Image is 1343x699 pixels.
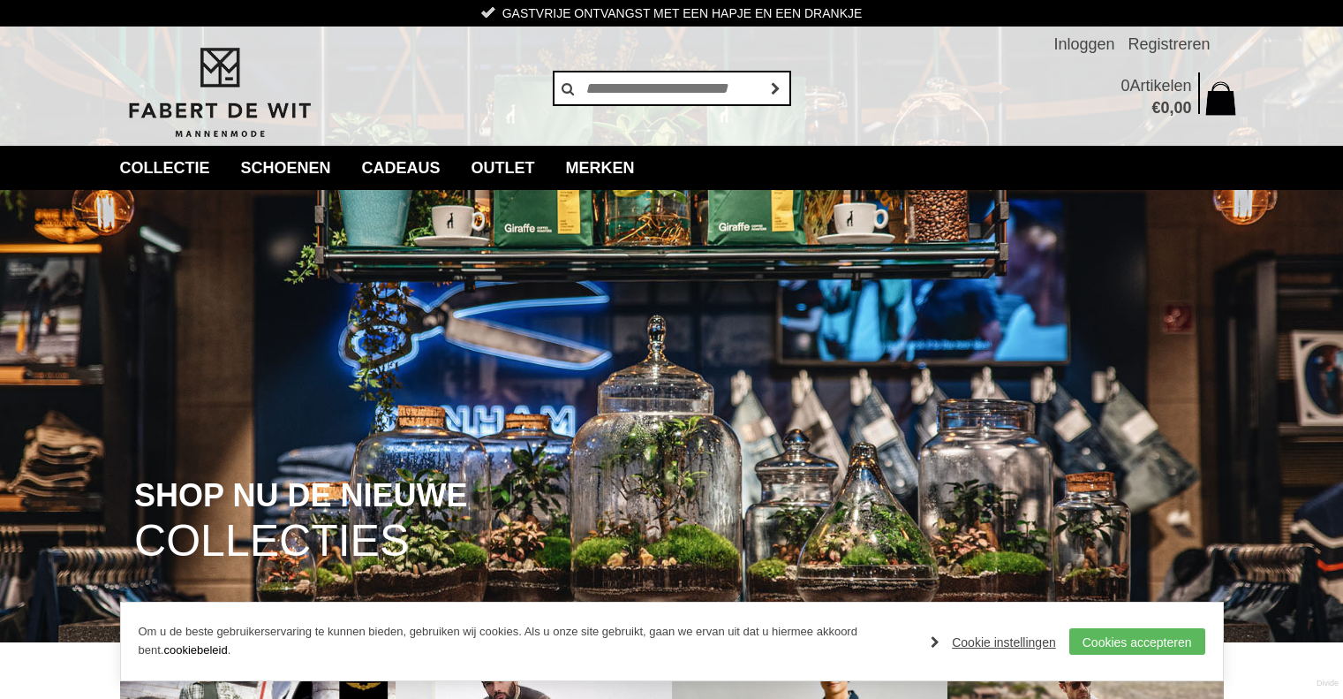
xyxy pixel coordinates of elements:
img: Fabert de Wit [120,45,319,141]
a: Cookies accepteren [1069,628,1205,655]
span: COLLECTIES [134,519,409,564]
a: collectie [107,146,223,190]
a: Inloggen [1053,27,1114,62]
a: Cookie instellingen [931,629,1056,656]
span: 0 [1160,99,1169,117]
span: SHOP NU DE NIEUWE [134,479,467,513]
span: , [1169,99,1173,117]
span: Artikelen [1129,77,1191,95]
a: cookiebeleid [163,643,227,657]
span: 00 [1173,99,1191,117]
a: Outlet [458,146,548,190]
a: Registreren [1128,27,1210,62]
p: Om u de beste gebruikerservaring te kunnen bieden, gebruiken wij cookies. Als u onze site gebruik... [139,623,914,660]
a: Schoenen [228,146,344,190]
span: 0 [1120,77,1129,95]
a: Divide [1317,672,1339,695]
span: € [1151,99,1160,117]
a: Cadeaus [349,146,454,190]
a: Merken [553,146,648,190]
